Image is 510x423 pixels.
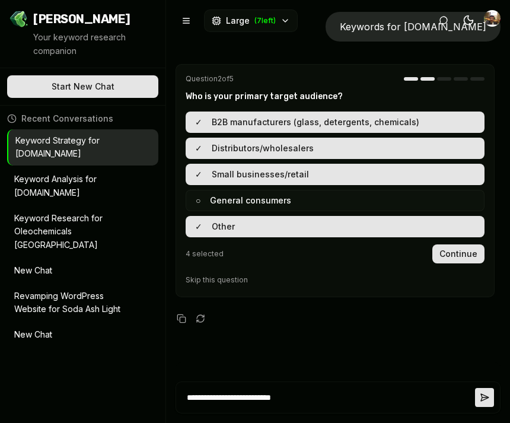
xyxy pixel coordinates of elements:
[186,112,485,133] button: ✓B2B manufacturers (glass, detergents, chemicals)
[33,31,156,58] p: Your keyword research companion
[195,116,202,128] span: ✓
[186,164,485,185] button: ✓Small businesses/retail
[7,259,158,282] button: New Chat
[7,207,158,257] button: Keyword Research for Oleochemicals [GEOGRAPHIC_DATA]
[7,323,158,346] button: New Chat
[254,16,276,26] span: ( 7 left)
[8,129,158,166] button: Keyword Strategy for [DOMAIN_NAME]
[195,142,202,154] span: ✓
[186,275,248,285] button: Skip this question
[186,91,485,102] h3: Who is your primary target audience?
[484,10,501,27] img: Manoj Singhania
[186,216,485,237] button: ✓Other
[7,285,158,322] button: Revamping WordPress Website for Soda Ash Light
[195,221,202,233] span: ✓
[21,113,113,125] span: Recent Conversations
[195,168,202,180] span: ✓
[186,249,224,259] span: 4 selected
[204,9,298,32] button: Large(7left)
[52,81,114,93] span: Start New Chat
[7,75,158,98] button: Start New Chat
[9,9,28,28] img: Jello SEO Logo
[196,195,200,206] span: ○
[186,74,234,84] span: Question 2 of 5
[186,190,485,211] button: ○General consumers
[484,10,501,27] button: Open user button
[33,11,130,27] span: [PERSON_NAME]
[14,173,135,200] p: Keyword Analysis for [DOMAIN_NAME]
[15,134,135,161] p: Keyword Strategy for [DOMAIN_NAME]
[432,244,485,263] button: Continue
[226,15,250,27] span: Large
[14,328,135,342] p: New Chat
[14,212,135,252] p: Keyword Research for Oleochemicals [GEOGRAPHIC_DATA]
[7,168,158,205] button: Keyword Analysis for [DOMAIN_NAME]
[340,21,486,33] span: Keywords for [DOMAIN_NAME]
[14,264,135,278] p: New Chat
[186,138,485,159] button: ✓Distributors/wholesalers
[14,290,135,317] p: Revamping WordPress Website for Soda Ash Light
